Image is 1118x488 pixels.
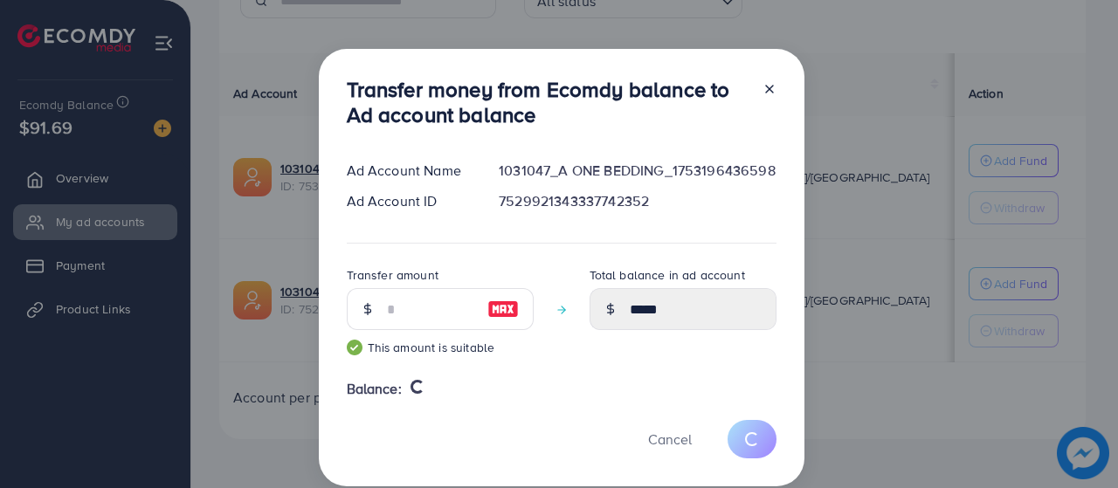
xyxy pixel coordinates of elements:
div: 7529921343337742352 [485,191,790,211]
label: Transfer amount [347,266,438,284]
img: image [487,299,519,320]
div: 1031047_A ONE BEDDING_1753196436598 [485,161,790,181]
div: Ad Account ID [333,191,486,211]
h3: Transfer money from Ecomdy balance to Ad account balance [347,77,749,127]
span: Cancel [648,430,692,449]
button: Cancel [626,420,714,457]
div: Ad Account Name [333,161,486,181]
img: guide [347,340,362,355]
span: Balance: [347,379,402,399]
small: This amount is suitable [347,339,534,356]
label: Total balance in ad account [590,266,745,284]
